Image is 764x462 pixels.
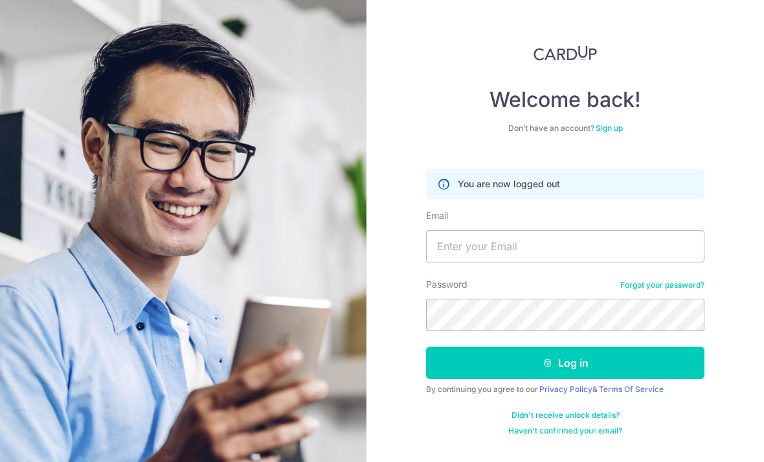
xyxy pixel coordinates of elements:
[620,280,704,290] a: Forgot your password?
[426,347,704,379] button: Log in
[426,230,704,262] input: Enter your Email
[458,178,560,191] p: You are now logged out
[511,410,620,421] a: Didn't receive unlock details?
[426,87,704,113] h4: Welcome back!
[596,123,623,133] a: Sign up
[508,426,622,436] a: Haven't confirmed your email?
[426,278,467,291] label: Password
[426,384,704,395] div: By continuing you agree to our &
[534,45,597,61] img: CardUp Logo
[426,123,704,133] div: Don’t have an account?
[599,384,664,394] a: Terms Of Service
[539,384,592,394] a: Privacy Policy
[426,209,448,222] label: Email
